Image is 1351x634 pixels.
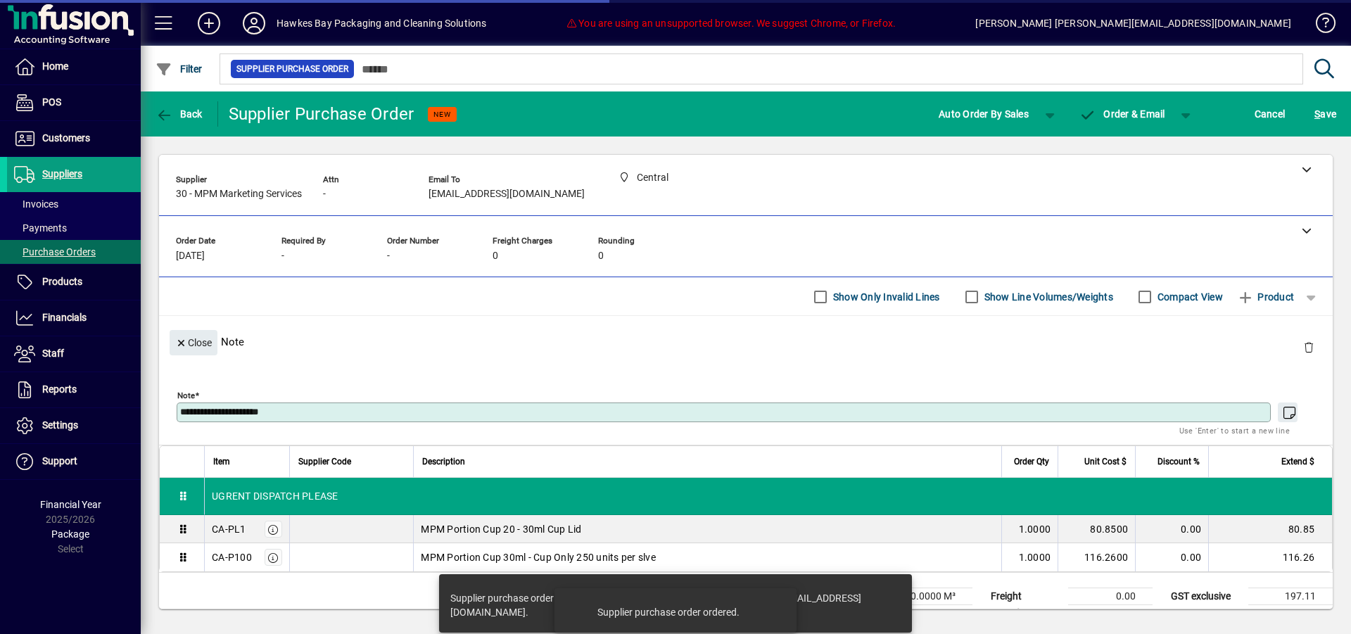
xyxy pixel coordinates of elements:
[939,103,1029,125] span: Auto Order By Sales
[212,550,252,564] div: CA-P100
[51,528,89,540] span: Package
[1157,454,1200,469] span: Discount %
[932,101,1036,127] button: Auto Order By Sales
[14,222,67,234] span: Payments
[186,11,231,36] button: Add
[1305,3,1333,49] a: Knowledge Base
[42,312,87,323] span: Financials
[1292,330,1326,364] button: Delete
[1248,605,1333,622] td: 29.57
[177,391,195,400] mat-label: Note
[42,276,82,287] span: Products
[213,454,230,469] span: Item
[166,336,221,348] app-page-header-button: Close
[1164,605,1248,622] td: GST
[42,132,90,144] span: Customers
[281,251,284,262] span: -
[1311,101,1340,127] button: Save
[1079,108,1165,120] span: Order & Email
[984,588,1068,605] td: Freight
[152,56,206,82] button: Filter
[1208,515,1332,543] td: 80.85
[175,331,212,355] span: Close
[493,251,498,262] span: 0
[298,454,351,469] span: Supplier Code
[1164,588,1248,605] td: GST exclusive
[982,290,1113,304] label: Show Line Volumes/Weights
[176,189,302,200] span: 30 - MPM Marketing Services
[42,455,77,467] span: Support
[1237,286,1294,308] span: Product
[888,605,972,622] td: 0.0000 Kg
[7,216,141,240] a: Payments
[176,251,205,262] span: [DATE]
[156,63,203,75] span: Filter
[1014,454,1049,469] span: Order Qty
[42,168,82,179] span: Suppliers
[7,85,141,120] a: POS
[7,192,141,216] a: Invoices
[1281,454,1314,469] span: Extend $
[14,246,96,258] span: Purchase Orders
[1058,543,1135,571] td: 116.2600
[1179,422,1290,438] mat-hint: Use 'Enter' to start a new line
[42,419,78,431] span: Settings
[422,454,465,469] span: Description
[7,121,141,156] a: Customers
[14,198,58,210] span: Invoices
[1251,101,1289,127] button: Cancel
[1155,290,1223,304] label: Compact View
[566,18,896,29] span: You are using an unsupported browser. We suggest Chrome, or Firefox.
[7,444,141,479] a: Support
[433,110,451,119] span: NEW
[152,101,206,127] button: Back
[1001,543,1058,571] td: 1.0000
[1001,515,1058,543] td: 1.0000
[170,330,217,355] button: Close
[7,300,141,336] a: Financials
[42,383,77,395] span: Reports
[597,605,740,619] div: Supplier purchase order ordered.
[42,61,68,72] span: Home
[1135,543,1208,571] td: 0.00
[830,290,940,304] label: Show Only Invalid Lines
[1068,605,1153,622] td: 0.00
[450,591,887,619] div: Supplier purchase order #12438 posted. Supplier purchase order emailed to [EMAIL_ADDRESS][DOMAIN_...
[1058,515,1135,543] td: 80.8500
[387,251,390,262] span: -
[421,522,581,536] span: MPM Portion Cup 20 - 30ml Cup Lid
[975,12,1291,34] div: [PERSON_NAME] [PERSON_NAME][EMAIL_ADDRESS][DOMAIN_NAME]
[1084,454,1127,469] span: Unit Cost $
[984,605,1068,622] td: Rounding
[1255,103,1286,125] span: Cancel
[1314,108,1320,120] span: S
[1135,515,1208,543] td: 0.00
[7,265,141,300] a: Products
[7,408,141,443] a: Settings
[888,588,972,605] td: 0.0000 M³
[7,49,141,84] a: Home
[277,12,487,34] div: Hawkes Bay Packaging and Cleaning Solutions
[231,11,277,36] button: Profile
[429,189,585,200] span: [EMAIL_ADDRESS][DOMAIN_NAME]
[7,336,141,372] a: Staff
[1314,103,1336,125] span: ave
[156,108,203,120] span: Back
[205,478,1332,514] div: UGRENT DISPATCH PLEASE
[323,189,326,200] span: -
[229,103,414,125] div: Supplier Purchase Order
[236,62,348,76] span: Supplier Purchase Order
[7,240,141,264] a: Purchase Orders
[1068,588,1153,605] td: 0.00
[42,348,64,359] span: Staff
[40,499,101,510] span: Financial Year
[598,251,604,262] span: 0
[42,96,61,108] span: POS
[141,101,218,127] app-page-header-button: Back
[212,522,246,536] div: CA-PL1
[1072,101,1172,127] button: Order & Email
[421,550,656,564] span: MPM Portion Cup 30ml - Cup Only 250 units per slve
[1292,341,1326,353] app-page-header-button: Delete
[159,316,1333,367] div: Note
[1248,588,1333,605] td: 197.11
